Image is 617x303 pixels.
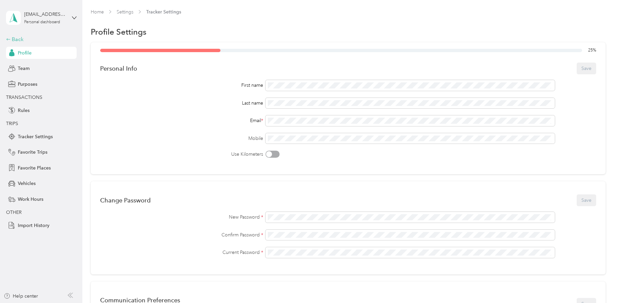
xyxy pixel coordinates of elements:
[100,214,263,221] label: New Password
[6,210,22,215] span: OTHER
[6,35,73,43] div: Back
[579,265,617,303] iframe: Everlance-gr Chat Button Frame
[100,117,263,124] div: Email
[100,65,137,72] div: Personal Info
[6,121,18,126] span: TRIPS
[100,197,151,204] div: Change Password
[100,231,263,238] label: Confirm Password
[91,9,104,15] a: Home
[18,222,49,229] span: Import History
[18,196,43,203] span: Work Hours
[91,28,147,35] h1: Profile Settings
[18,164,51,172] span: Favorite Places
[18,180,36,187] span: Vehicles
[100,135,263,142] label: Mobile
[117,9,133,15] a: Settings
[100,249,263,256] label: Current Password
[18,65,30,72] span: Team
[100,151,263,158] label: Use Kilometers
[4,293,38,300] button: Help center
[18,81,37,88] span: Purposes
[100,82,263,89] div: First name
[100,100,263,107] div: Last name
[18,133,53,140] span: Tracker Settings
[18,149,47,156] span: Favorite Trips
[24,20,60,24] div: Personal dashboard
[18,107,30,114] span: Rules
[6,94,42,100] span: TRANSACTIONS
[146,8,181,15] span: Tracker Settings
[18,49,32,56] span: Profile
[588,47,596,53] span: 25 %
[24,11,66,18] div: [EMAIL_ADDRESS][DOMAIN_NAME]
